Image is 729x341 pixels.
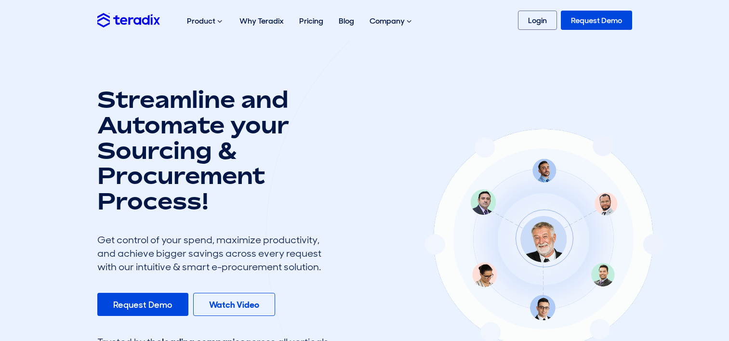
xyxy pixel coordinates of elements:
div: Company [362,6,421,37]
div: Get control of your spend, maximize productivity, and achieve bigger savings across every request... [97,233,329,274]
b: Watch Video [209,299,259,311]
h1: Streamline and Automate your Sourcing & Procurement Process! [97,87,329,214]
a: Why Teradix [232,6,292,36]
div: Product [179,6,232,37]
a: Login [518,11,557,30]
a: Request Demo [97,293,188,316]
a: Request Demo [561,11,632,30]
img: Teradix logo [97,13,160,27]
a: Watch Video [193,293,275,316]
a: Blog [331,6,362,36]
a: Pricing [292,6,331,36]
